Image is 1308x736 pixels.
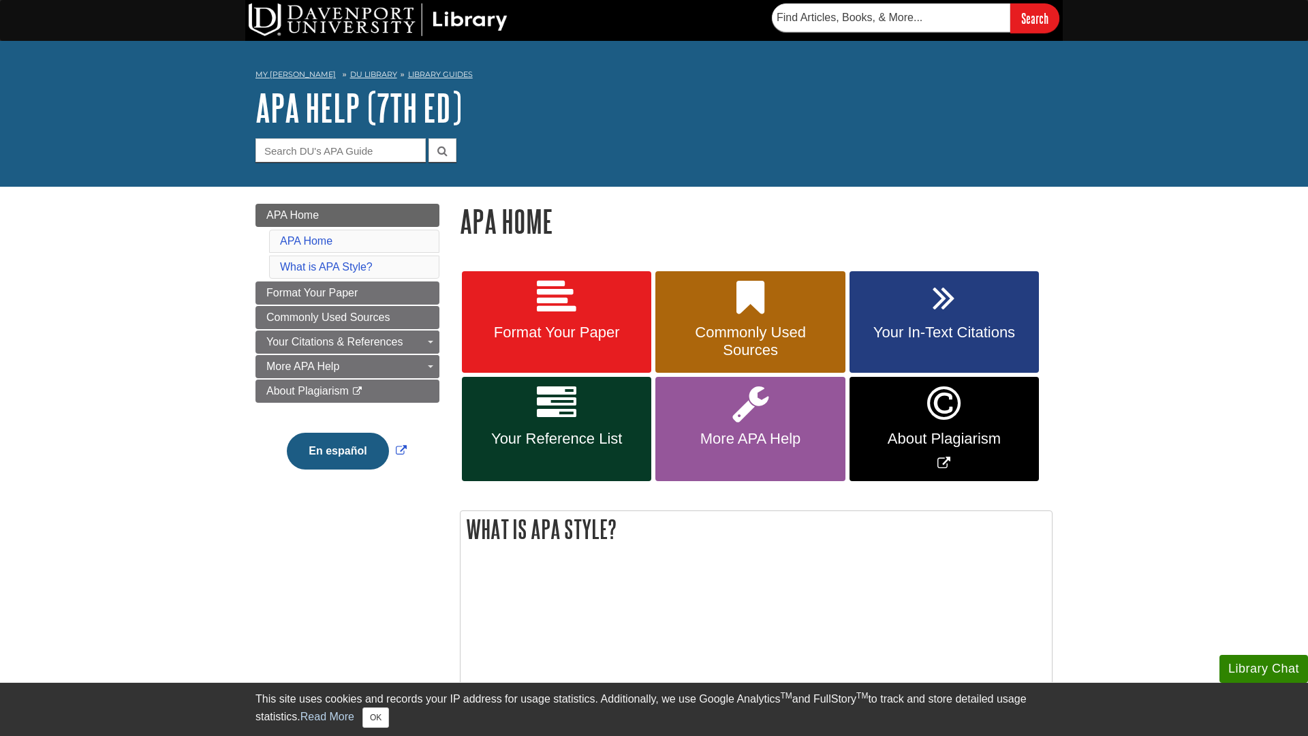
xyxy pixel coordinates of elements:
[352,387,363,396] i: This link opens in a new window
[462,271,651,373] a: Format Your Paper
[472,324,641,341] span: Format Your Paper
[255,87,462,129] a: APA Help (7th Ed)
[266,336,403,348] span: Your Citations & References
[850,377,1039,481] a: Link opens in new window
[266,287,358,298] span: Format Your Paper
[255,204,439,227] a: APA Home
[666,324,835,359] span: Commonly Used Sources
[860,324,1029,341] span: Your In-Text Citations
[1219,655,1308,683] button: Library Chat
[255,138,426,162] input: Search DU's APA Guide
[255,380,439,403] a: About Plagiarism
[255,281,439,305] a: Format Your Paper
[280,261,373,273] a: What is APA Style?
[666,430,835,448] span: More APA Help
[300,711,354,722] a: Read More
[255,331,439,354] a: Your Citations & References
[362,707,389,728] button: Close
[350,70,397,79] a: DU Library
[255,691,1053,728] div: This site uses cookies and records your IP address for usage statistics. Additionally, we use Goo...
[472,430,641,448] span: Your Reference List
[408,70,473,79] a: Library Guides
[249,3,508,36] img: DU Library
[255,306,439,329] a: Commonly Used Sources
[255,65,1053,87] nav: breadcrumb
[283,445,409,457] a: Link opens in new window
[255,69,336,80] a: My [PERSON_NAME]
[266,385,349,397] span: About Plagiarism
[266,209,319,221] span: APA Home
[780,691,792,701] sup: TM
[850,271,1039,373] a: Your In-Text Citations
[462,377,651,481] a: Your Reference List
[860,430,1029,448] span: About Plagiarism
[266,311,390,323] span: Commonly Used Sources
[772,3,1059,33] form: Searches DU Library's articles, books, and more
[266,361,339,372] span: More APA Help
[255,355,439,378] a: More APA Help
[772,3,1010,32] input: Find Articles, Books, & More...
[1010,3,1059,33] input: Search
[255,204,439,493] div: Guide Page Menu
[856,691,868,701] sup: TM
[280,235,332,247] a: APA Home
[460,204,1053,239] h1: APA Home
[655,271,845,373] a: Commonly Used Sources
[461,511,1052,547] h2: What is APA Style?
[655,377,845,481] a: More APA Help
[287,433,388,470] button: En español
